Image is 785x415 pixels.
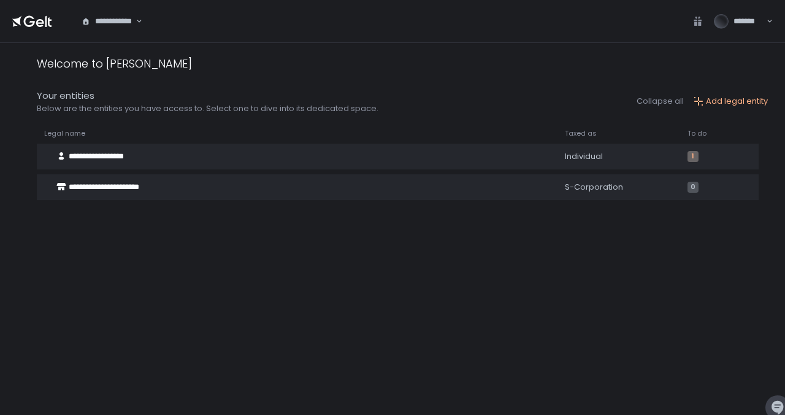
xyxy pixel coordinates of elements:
input: Search for option [134,15,135,28]
span: To do [687,129,706,138]
span: 0 [687,182,699,193]
div: Welcome to [PERSON_NAME] [37,55,192,72]
div: Your entities [37,89,378,103]
div: Below are the entities you have access to. Select one to dive into its dedicated space. [37,103,378,114]
button: Collapse all [637,96,684,107]
span: Taxed as [565,129,597,138]
div: Search for option [74,9,142,34]
div: S-Corporation [565,182,673,193]
div: Individual [565,151,673,162]
button: Add legal entity [694,96,768,107]
span: 1 [687,151,699,162]
span: Legal name [44,129,85,138]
